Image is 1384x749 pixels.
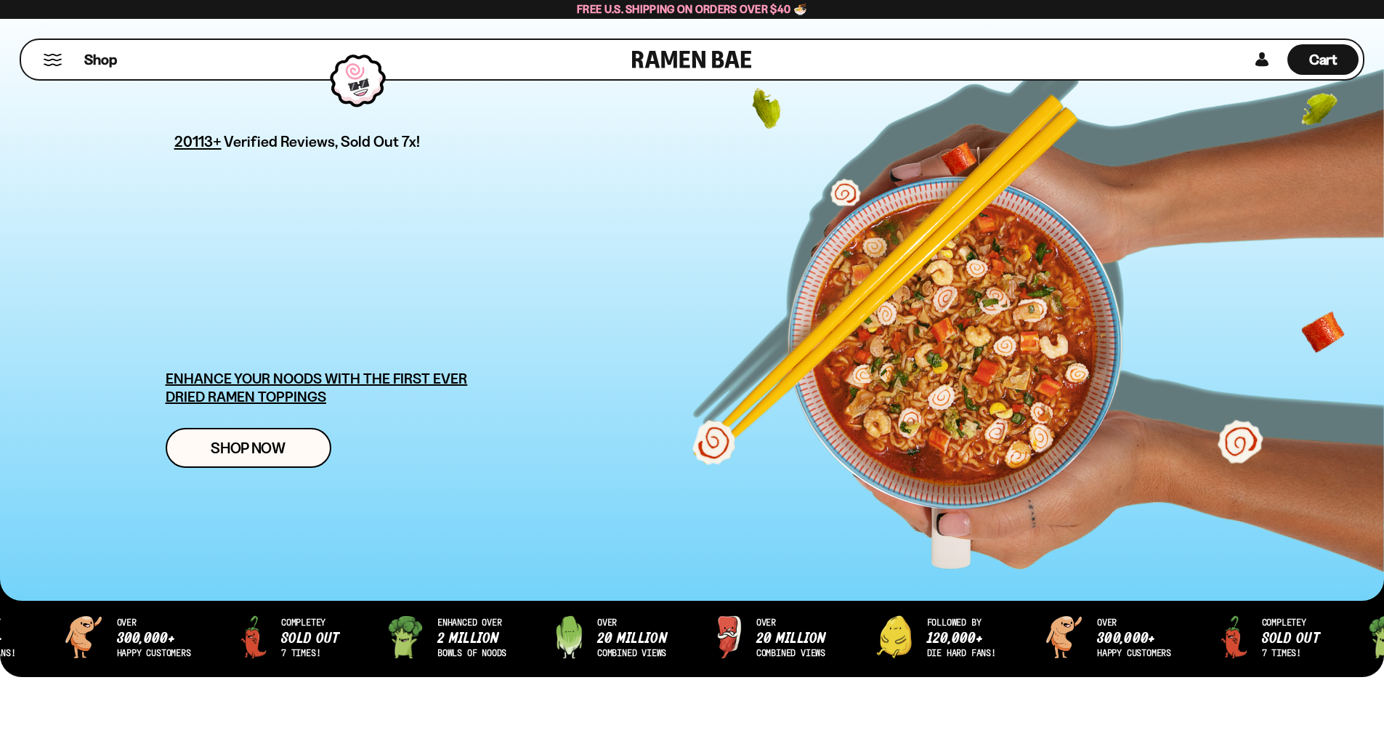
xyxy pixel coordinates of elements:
div: Cart [1287,40,1359,79]
span: 20113+ [174,130,222,153]
span: Verified Reviews, Sold Out 7x! [224,132,421,150]
span: Shop Now [211,440,286,456]
button: Mobile Menu Trigger [43,54,62,66]
a: Shop [84,44,117,75]
span: Free U.S. Shipping on Orders over $40 🍜 [577,2,807,16]
a: Shop Now [166,428,331,468]
span: Cart [1309,51,1338,68]
span: Shop [84,50,117,70]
